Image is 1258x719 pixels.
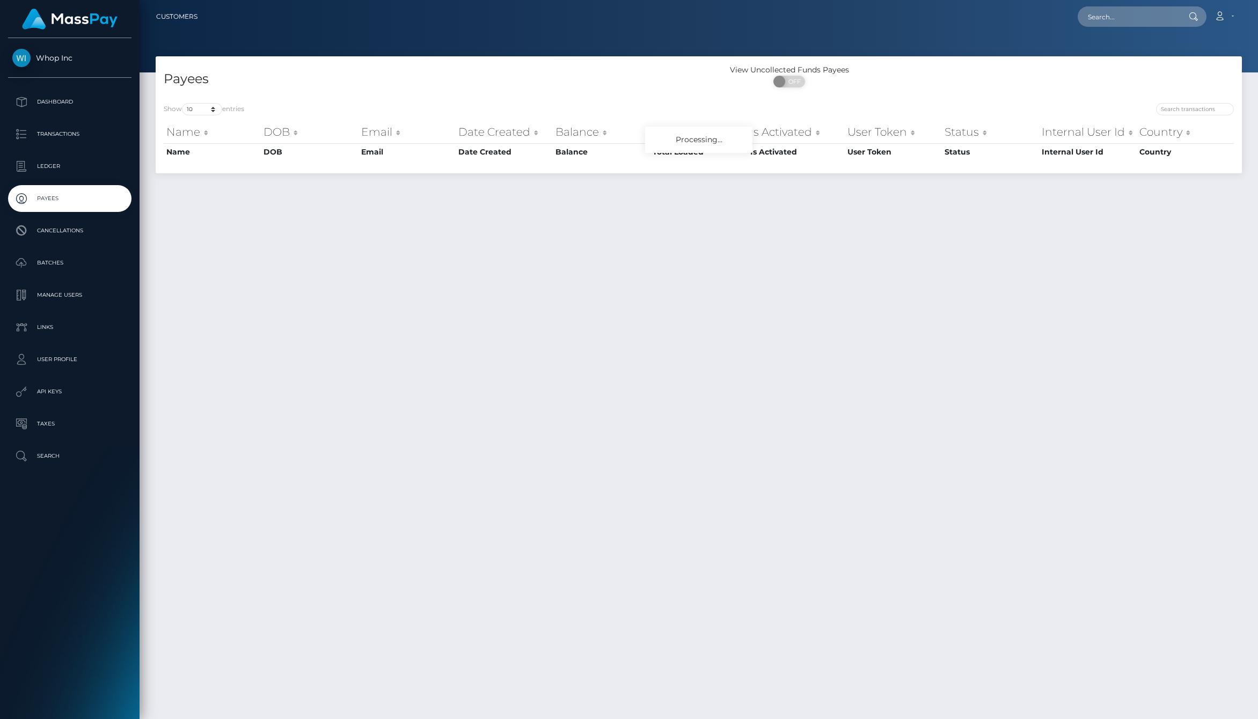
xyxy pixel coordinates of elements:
p: Links [12,319,127,335]
a: Cancellations [8,217,131,244]
th: Email [359,121,456,143]
th: Country [1137,121,1234,143]
a: Taxes [8,410,131,437]
p: API Keys [12,384,127,400]
h4: Payees [164,70,691,89]
th: Date Created [456,143,553,160]
p: Search [12,448,127,464]
span: OFF [779,76,806,87]
p: Transactions [12,126,127,142]
p: Dashboard [12,94,127,110]
a: Manage Users [8,282,131,309]
a: Ledger [8,153,131,180]
label: Show entries [164,103,244,115]
th: Name [164,143,261,160]
th: DOB [261,143,358,160]
a: Dashboard [8,89,131,115]
select: Showentries [182,103,222,115]
th: Total Loaded [650,121,747,143]
th: Country [1137,143,1234,160]
p: Batches [12,255,127,271]
th: Balance [553,143,650,160]
th: Status [942,143,1039,160]
div: View Uncollected Funds Payees [699,64,880,76]
th: Status [942,121,1039,143]
p: Manage Users [12,287,127,303]
th: Balance [553,121,650,143]
span: Whop Inc [8,53,131,63]
a: User Profile [8,346,131,373]
a: Transactions [8,121,131,148]
th: Date Created [456,121,553,143]
p: Payees [12,190,127,207]
th: Is Activated [748,143,845,160]
p: Cancellations [12,223,127,239]
th: Internal User Id [1039,143,1136,160]
th: Is Activated [748,121,845,143]
input: Search transactions [1156,103,1234,115]
img: MassPay Logo [22,9,118,30]
th: Email [359,143,456,160]
th: User Token [845,143,942,160]
img: Whop Inc [12,49,31,67]
a: Customers [156,5,198,28]
a: Batches [8,250,131,276]
th: DOB [261,121,358,143]
div: Processing... [645,127,752,153]
th: User Token [845,121,942,143]
a: Search [8,443,131,469]
input: Search... [1078,6,1179,27]
a: Links [8,314,131,341]
th: Internal User Id [1039,121,1136,143]
p: Ledger [12,158,127,174]
th: Name [164,121,261,143]
p: Taxes [12,416,127,432]
a: Payees [8,185,131,212]
p: User Profile [12,351,127,368]
a: API Keys [8,378,131,405]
